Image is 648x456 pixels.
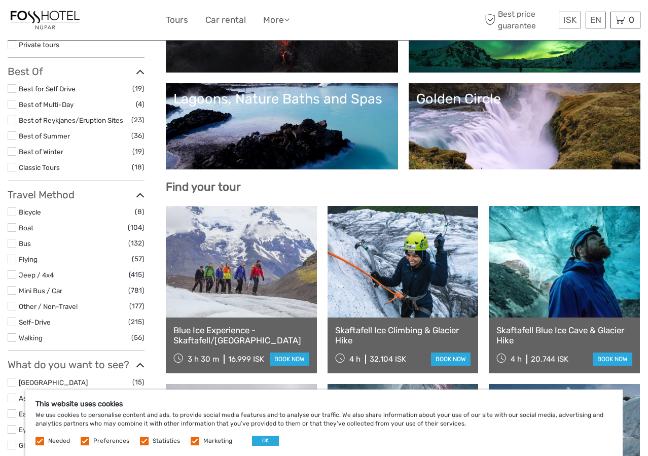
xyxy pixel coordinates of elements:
a: East [GEOGRAPHIC_DATA] [19,410,103,418]
a: Eyjafjallajökull [19,426,62,434]
div: 20.744 ISK [531,355,568,364]
a: Private tours [19,41,59,49]
span: 4 h [349,355,361,364]
a: Best for Self Drive [19,85,76,93]
a: Boat [19,224,33,232]
a: Flying [19,255,38,263]
a: Best of Reykjanes/Eruption Sites [19,116,123,124]
a: Tours [166,13,188,27]
b: Find your tour [166,180,241,194]
a: Self-Drive [19,318,51,326]
a: Glaciers [19,441,44,449]
span: (36) [131,130,145,142]
button: Open LiveChat chat widget [117,16,129,28]
h3: Travel Method [8,189,145,201]
a: Blue Ice Experience - Skaftafell/[GEOGRAPHIC_DATA] [173,325,309,346]
a: book now [593,353,632,366]
span: 4 h [511,355,522,364]
a: Best of Winter [19,148,63,156]
span: (781) [128,285,145,296]
button: OK [252,436,279,446]
a: Skaftafell Blue Ice Cave & Glacier Hike [496,325,632,346]
a: Mini Bus / Car [19,287,62,295]
div: Golden Circle [416,91,633,107]
a: book now [431,353,471,366]
span: (23) [131,114,145,126]
a: Classic Tours [19,163,60,171]
span: (177) [129,300,145,312]
span: (215) [128,316,145,328]
div: Lagoons, Nature Baths and Spas [173,91,390,107]
a: [GEOGRAPHIC_DATA] [19,378,88,387]
a: Best of Summer [19,132,70,140]
div: 32.104 ISK [370,355,406,364]
a: Golden Circle [416,91,633,162]
div: 16.999 ISK [228,355,264,364]
span: (104) [128,222,145,233]
h3: What do you want to see? [8,359,145,371]
label: Statistics [153,437,180,445]
span: Best price guarantee [482,9,556,31]
a: Walking [19,334,43,342]
a: Other / Non-Travel [19,302,78,310]
label: Marketing [203,437,232,445]
span: (15) [132,376,145,388]
span: (415) [129,269,145,280]
a: Bicycle [19,208,41,216]
span: (56) [131,332,145,343]
span: (19) [132,83,145,94]
a: Lagoons, Nature Baths and Spas [173,91,390,162]
span: 3 h 30 m [188,355,219,364]
div: We use cookies to personalise content and ads, to provide social media features and to analyse ou... [25,390,623,456]
span: (18) [132,161,145,173]
span: (8) [135,206,145,218]
div: EN [586,12,606,28]
a: Skaftafell Ice Climbing & Glacier Hike [335,325,471,346]
a: Car rental [205,13,246,27]
span: ISK [563,15,577,25]
span: (132) [128,237,145,249]
a: Askja [19,394,35,402]
p: We're away right now. Please check back later! [14,18,115,26]
span: (19) [132,146,145,157]
h5: This website uses cookies [35,400,613,408]
h3: Best Of [8,65,145,78]
a: Bus [19,239,31,248]
label: Needed [48,437,70,445]
a: Jeep / 4x4 [19,271,54,279]
a: book now [270,353,309,366]
a: More [263,13,290,27]
span: (4) [136,98,145,110]
label: Preferences [93,437,129,445]
span: (57) [132,253,145,265]
span: 0 [627,15,636,25]
a: Best of Multi-Day [19,100,74,109]
img: 1333-8f52415d-61d8-4a52-9a0c-13b3652c5909_logo_small.jpg [8,8,83,32]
